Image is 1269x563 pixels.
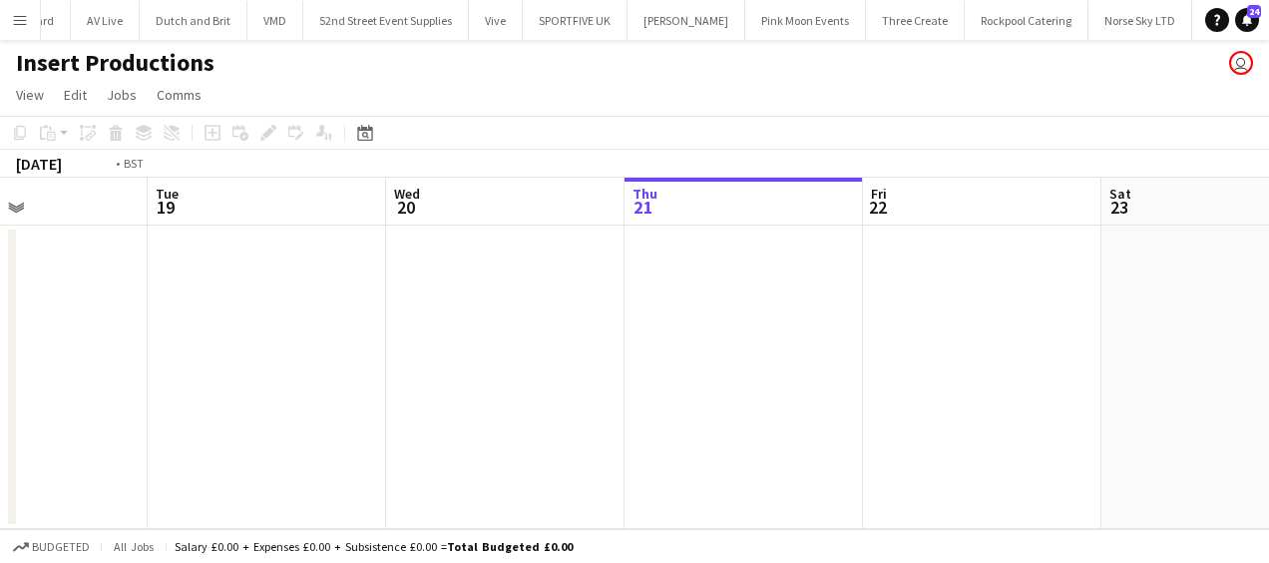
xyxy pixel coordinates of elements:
[64,86,87,104] span: Edit
[107,86,137,104] span: Jobs
[8,82,52,108] a: View
[523,1,628,40] button: SPORTFIVE UK
[10,536,93,558] button: Budgeted
[447,539,573,554] span: Total Budgeted £0.00
[16,48,214,78] h1: Insert Productions
[1088,1,1192,40] button: Norse Sky LTD
[303,1,469,40] button: 52nd Street Event Supplies
[745,1,866,40] button: Pink Moon Events
[124,156,144,171] div: BST
[32,540,90,554] span: Budgeted
[149,82,210,108] a: Comms
[157,86,202,104] span: Comms
[99,82,145,108] a: Jobs
[110,539,158,554] span: All jobs
[469,1,523,40] button: Vive
[16,154,62,174] div: [DATE]
[1235,8,1259,32] a: 24
[175,539,573,554] div: Salary £0.00 + Expenses £0.00 + Subsistence £0.00 =
[56,82,95,108] a: Edit
[628,1,745,40] button: [PERSON_NAME]
[866,1,965,40] button: Three Create
[1247,5,1261,18] span: 24
[140,1,247,40] button: Dutch and Brit
[71,1,140,40] button: AV Live
[1229,51,1253,75] app-user-avatar: Dominic Riley
[16,86,44,104] span: View
[247,1,303,40] button: VMD
[965,1,1088,40] button: Rockpool Catering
